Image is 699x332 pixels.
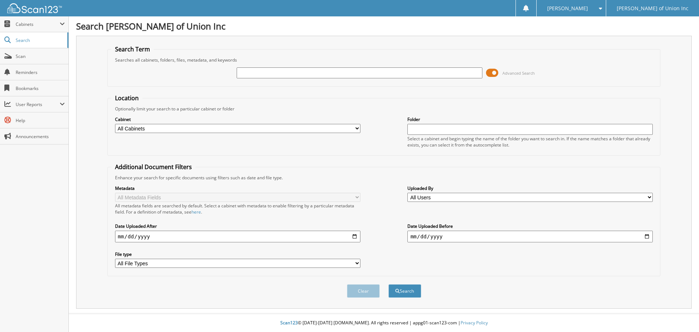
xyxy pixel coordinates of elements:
span: Help [16,117,65,124]
span: Search [16,37,64,43]
span: Bookmarks [16,85,65,91]
a: here [191,209,201,215]
input: start [115,231,360,242]
button: Clear [347,284,380,298]
span: Advanced Search [502,70,535,76]
span: [PERSON_NAME] [547,6,588,11]
label: Cabinet [115,116,360,122]
span: Announcements [16,133,65,140]
legend: Additional Document Filters [111,163,196,171]
legend: Search Term [111,45,154,53]
span: Scan123 [280,320,298,326]
label: Date Uploaded Before [407,223,653,229]
label: Date Uploaded After [115,223,360,229]
div: Enhance your search for specific documents using filters such as date and file type. [111,175,657,181]
div: Select a cabinet and begin typing the name of the folder you want to search in. If the name match... [407,136,653,148]
div: Searches all cabinets, folders, files, metadata, and keywords [111,57,657,63]
label: Metadata [115,185,360,191]
span: Scan [16,53,65,59]
label: File type [115,251,360,257]
button: Search [388,284,421,298]
span: User Reports [16,101,60,108]
span: Reminders [16,69,65,75]
span: Cabinets [16,21,60,27]
span: [PERSON_NAME] of Union Inc [617,6,688,11]
div: © [DATE]-[DATE] [DOMAIN_NAME]. All rights reserved | appg01-scan123-com | [69,314,699,332]
label: Folder [407,116,653,122]
div: All metadata fields are searched by default. Select a cabinet with metadata to enable filtering b... [115,203,360,215]
img: scan123-logo-white.svg [7,3,62,13]
label: Uploaded By [407,185,653,191]
h1: Search [PERSON_NAME] of Union Inc [76,20,692,32]
input: end [407,231,653,242]
a: Privacy Policy [461,320,488,326]
div: Optionally limit your search to a particular cabinet or folder [111,106,657,112]
legend: Location [111,94,142,102]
